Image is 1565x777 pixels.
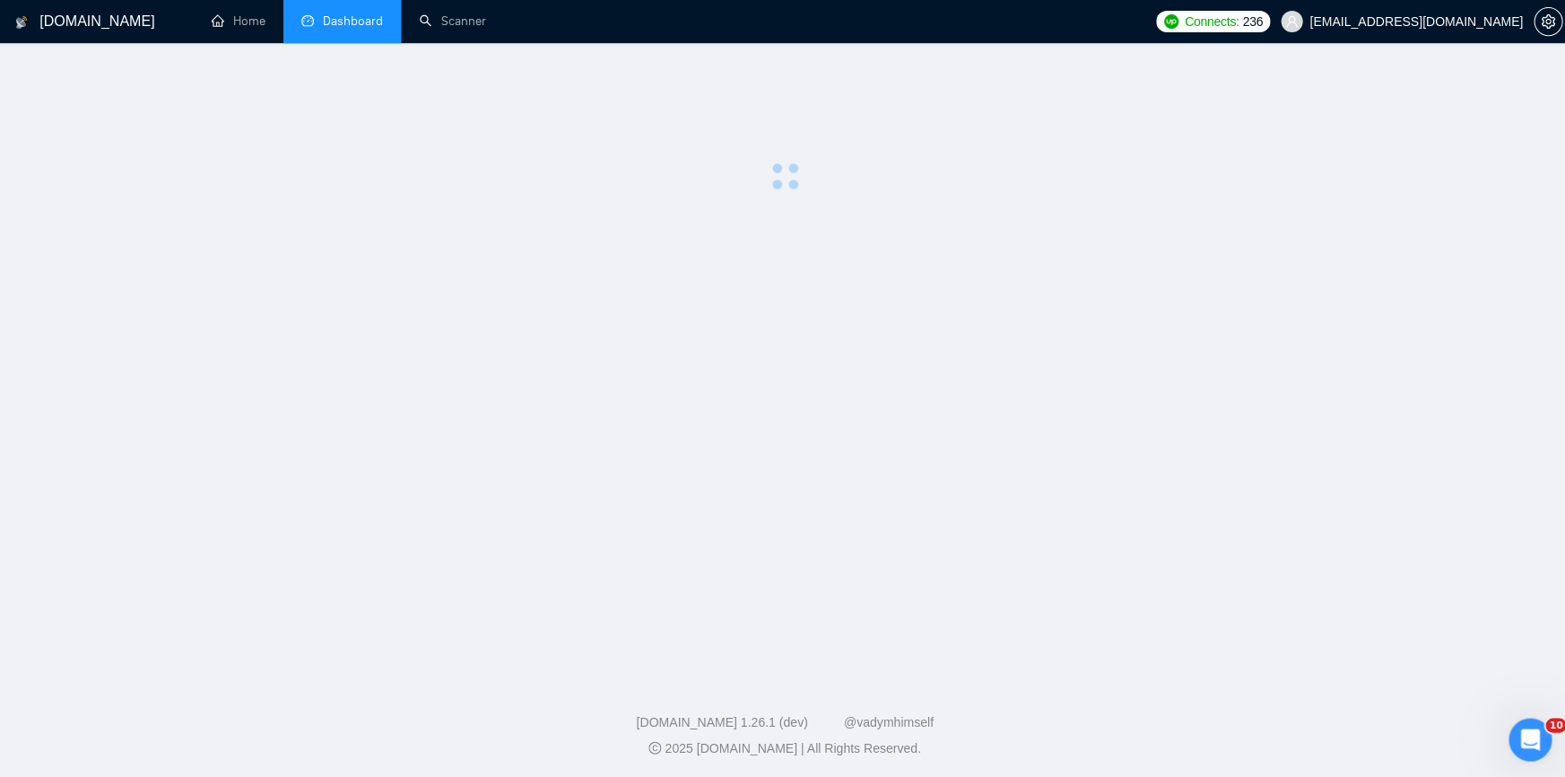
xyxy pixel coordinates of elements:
[1541,716,1561,730] span: 10
[634,712,805,727] a: [DOMAIN_NAME] 1.26.1 (dev)
[1529,14,1558,29] a: setting
[418,13,484,29] a: searchScanner
[1181,12,1235,31] span: Connects:
[1530,14,1557,29] span: setting
[1529,7,1558,36] button: setting
[1282,15,1294,28] span: user
[1504,716,1547,759] iframe: Intercom live chat
[1161,14,1175,29] img: upwork-logo.png
[211,13,265,29] a: homeHome
[15,8,28,37] img: logo
[14,737,1551,755] div: 2025 [DOMAIN_NAME] | All Rights Reserved.
[841,712,931,727] a: @vadymhimself
[647,739,659,752] span: copyright
[1239,12,1258,31] span: 236
[322,13,382,29] span: Dashboard
[300,14,313,27] span: dashboard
